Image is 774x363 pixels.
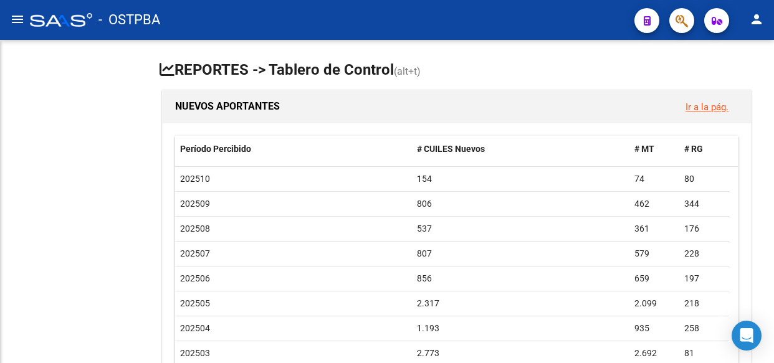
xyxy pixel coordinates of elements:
[10,12,25,27] mat-icon: menu
[634,144,654,154] span: # MT
[679,136,729,163] datatable-header-cell: # RG
[417,271,625,286] div: 856
[98,6,160,34] span: - OSTPBA
[634,197,674,211] div: 462
[684,321,724,336] div: 258
[417,197,625,211] div: 806
[180,248,210,258] span: 202507
[634,296,674,311] div: 2.099
[180,273,210,283] span: 202506
[634,172,674,186] div: 74
[684,197,724,211] div: 344
[180,199,210,209] span: 202509
[417,247,625,261] div: 807
[412,136,630,163] datatable-header-cell: # CUILES Nuevos
[684,346,724,361] div: 81
[684,271,724,286] div: 197
[629,136,679,163] datatable-header-cell: # MT
[684,247,724,261] div: 228
[684,296,724,311] div: 218
[160,60,754,82] h1: REPORTES -> Tablero de Control
[417,172,625,186] div: 154
[686,101,729,113] a: Ir a la pág.
[634,321,674,336] div: 935
[180,298,210,308] span: 202505
[634,222,674,236] div: 361
[684,144,703,154] span: # RG
[417,296,625,311] div: 2.317
[180,174,210,184] span: 202510
[634,271,674,286] div: 659
[180,323,210,333] span: 202504
[417,144,485,154] span: # CUILES Nuevos
[180,224,210,233] span: 202508
[676,95,738,118] button: Ir a la pág.
[394,65,421,77] span: (alt+t)
[175,136,412,163] datatable-header-cell: Período Percibido
[417,321,625,336] div: 1.193
[634,346,674,361] div: 2.692
[684,172,724,186] div: 80
[684,222,724,236] div: 176
[175,100,280,112] span: NUEVOS APORTANTES
[180,144,251,154] span: Período Percibido
[180,348,210,358] span: 202503
[732,321,762,351] div: Open Intercom Messenger
[417,346,625,361] div: 2.773
[634,247,674,261] div: 579
[417,222,625,236] div: 537
[749,12,764,27] mat-icon: person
